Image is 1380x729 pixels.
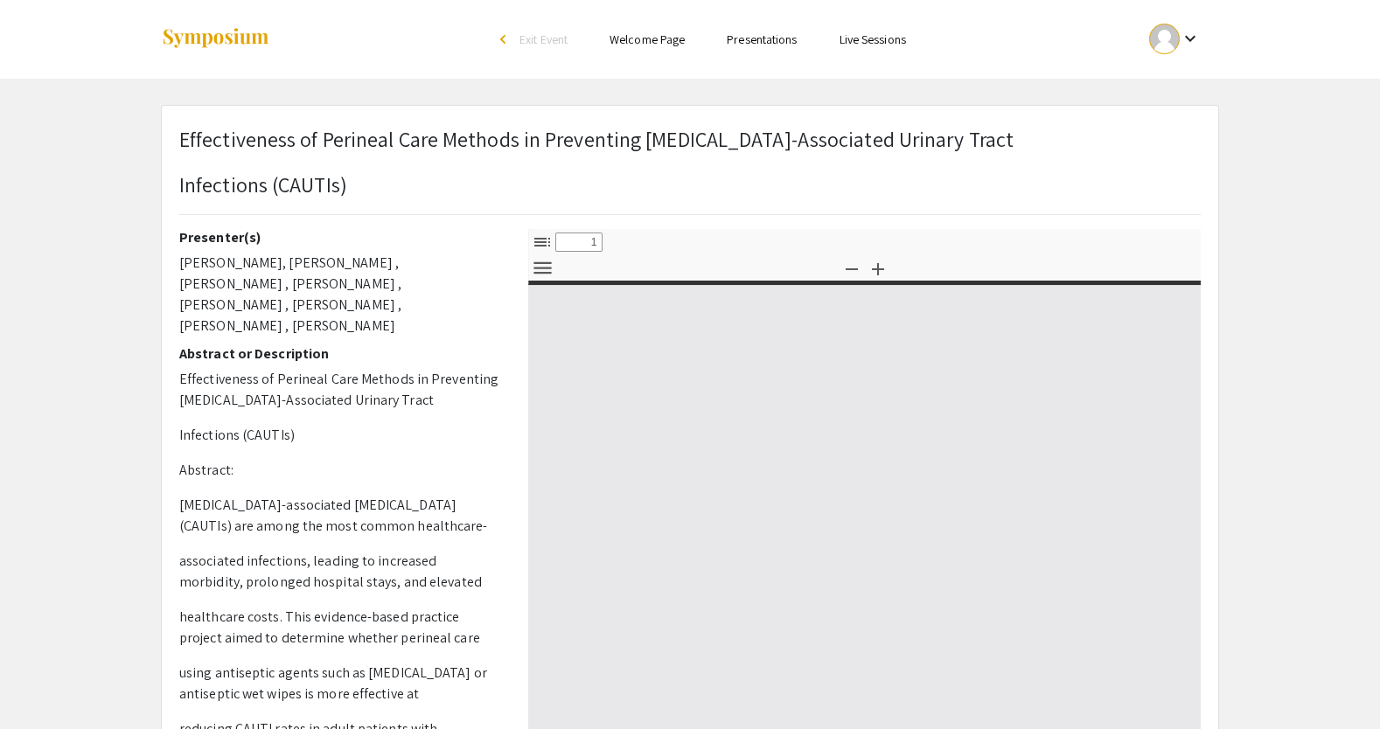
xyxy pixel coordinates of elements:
[179,345,502,362] h2: Abstract or Description
[555,233,603,252] input: Page
[863,255,893,281] button: Zoom In
[1131,19,1219,59] button: Expand account dropdown
[179,253,502,337] p: [PERSON_NAME], [PERSON_NAME] , [PERSON_NAME] , [PERSON_NAME] , [PERSON_NAME] , [PERSON_NAME] , [P...
[727,31,797,47] a: Presentations
[179,460,502,481] p: Abstract:
[13,650,74,716] iframe: Chat
[527,229,557,254] button: Toggle Sidebar
[179,229,502,246] h2: Presenter(s)
[179,495,502,537] p: [MEDICAL_DATA]-associated [MEDICAL_DATA] (CAUTIs) are among the most common healthcare-
[179,607,502,649] p: healthcare costs. This evidence-based practice project aimed to determine whether perineal care
[179,425,502,446] p: Infections (CAUTIs)
[179,123,1014,155] p: Effectiveness of Perineal Care Methods in Preventing [MEDICAL_DATA]-Associated Urinary Tract
[519,31,568,47] span: Exit Event
[161,27,270,51] img: Symposium by ForagerOne
[179,663,502,705] p: using antiseptic agents such as [MEDICAL_DATA] or antiseptic wet wipes is more effective at
[1180,28,1201,49] mat-icon: Expand account dropdown
[179,369,502,411] p: Effectiveness of Perineal Care Methods in Preventing [MEDICAL_DATA]-Associated Urinary Tract
[840,31,906,47] a: Live Sessions
[837,255,867,281] button: Zoom Out
[179,551,502,593] p: associated infections, leading to increased morbidity, prolonged hospital stays, and elevated
[527,255,557,281] button: Tools
[610,31,685,47] a: Welcome Page
[500,34,511,45] div: arrow_back_ios
[179,169,1014,200] p: Infections (CAUTIs)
